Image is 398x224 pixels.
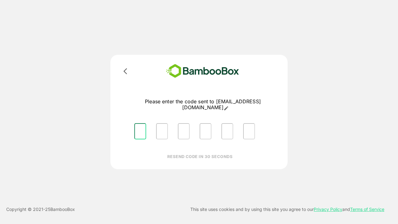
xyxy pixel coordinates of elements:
input: Please enter OTP character 3 [178,123,190,139]
p: This site uses cookies and by using this site you agree to our and [190,206,384,213]
input: Please enter OTP character 6 [243,123,255,139]
input: Please enter OTP character 2 [156,123,168,139]
img: bamboobox [157,62,248,80]
input: Please enter OTP character 1 [134,123,146,139]
a: Privacy Policy [314,207,342,212]
input: Please enter OTP character 4 [200,123,211,139]
input: Please enter OTP character 5 [221,123,233,139]
a: Terms of Service [350,207,384,212]
p: Please enter the code sent to [EMAIL_ADDRESS][DOMAIN_NAME] [129,99,276,111]
p: Copyright © 2021- 25 BambooBox [6,206,75,213]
